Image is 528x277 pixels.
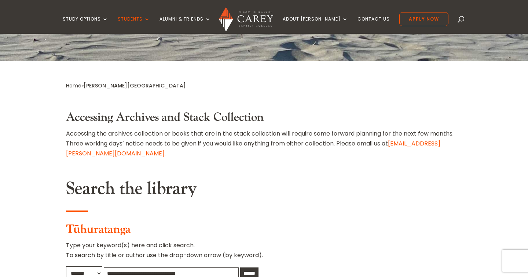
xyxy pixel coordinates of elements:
a: Home [66,82,81,89]
span: [PERSON_NAME][GEOGRAPHIC_DATA] [84,82,186,89]
a: Students [118,17,150,34]
a: Contact Us [357,17,390,34]
h2: Search the library [66,178,462,203]
p: Accessing the archives collection or books that are in the stack collection will require some for... [66,129,462,159]
h3: Accessing Archives and Stack Collection [66,111,462,128]
a: Alumni & Friends [159,17,211,34]
a: Apply Now [399,12,448,26]
span: » [66,82,186,89]
p: Type your keyword(s) here and click search. To search by title or author use the drop-down arrow ... [66,240,462,266]
a: About [PERSON_NAME] [283,17,348,34]
a: Study Options [63,17,108,34]
h3: Tūhuratanga [66,223,462,240]
img: Carey Baptist College [219,7,273,32]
